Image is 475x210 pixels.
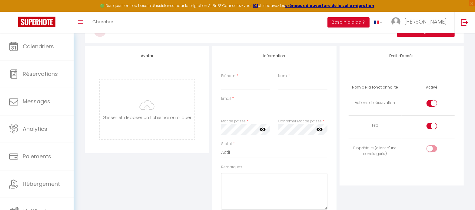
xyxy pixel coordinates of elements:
span: Analytics [23,125,47,133]
div: Propriétaire (client d'une conciergerie) [351,145,399,157]
a: créneaux d'ouverture de la salle migration [285,3,374,8]
button: Ouvrir le widget de chat LiveChat [5,2,23,21]
div: Prix [351,123,399,128]
label: Email [221,96,231,102]
label: Remarques [221,164,242,170]
a: ... [PERSON_NAME] [387,12,454,33]
h4: Information [221,54,327,58]
label: Nom [278,73,287,79]
span: Calendriers [23,43,54,50]
label: Prénom [221,73,235,79]
button: Besoin d'aide ? [327,17,370,27]
span: Messages [23,98,50,105]
th: Nom de la fonctionnalité [349,82,402,93]
span: [PERSON_NAME] [404,18,447,25]
span: Hébergement [23,180,60,188]
span: Chercher [92,18,113,25]
label: Statut [221,141,232,147]
img: logout [461,18,468,26]
label: Mot de passe [221,118,246,124]
img: Super Booking [18,17,55,27]
label: Confirmer Mot de passe [278,118,322,124]
th: Activé [424,82,440,93]
a: ICI [253,3,258,8]
h4: Avatar [94,54,200,58]
span: Paiements [23,153,51,160]
h4: Droit d'accès [349,54,455,58]
span: Réservations [23,70,58,78]
img: ... [391,17,400,26]
a: Chercher [88,12,118,33]
div: Actions de réservation [351,100,399,106]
